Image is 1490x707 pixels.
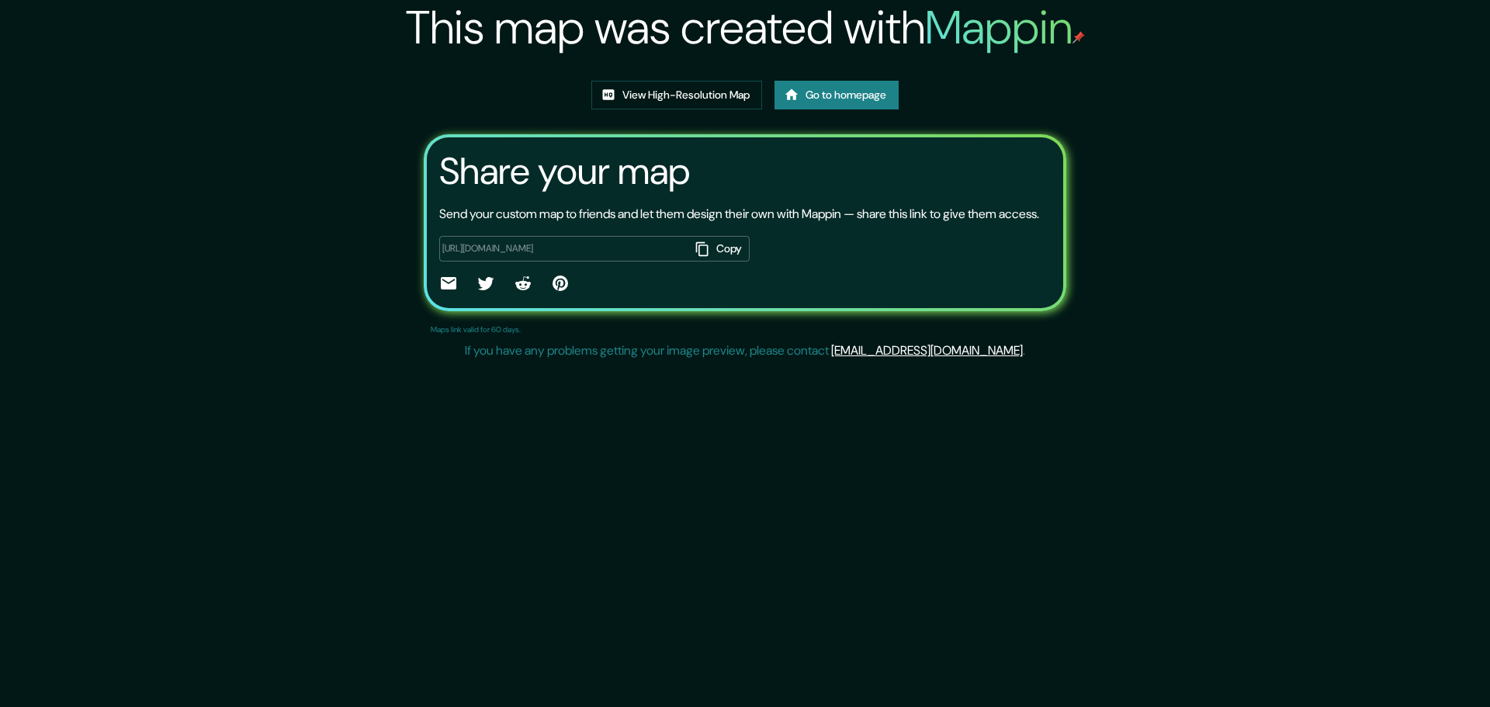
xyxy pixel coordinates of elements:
[439,205,1039,224] p: Send your custom map to friends and let them design their own with Mappin — share this link to gi...
[831,342,1023,359] a: [EMAIL_ADDRESS][DOMAIN_NAME]
[774,81,899,109] a: Go to homepage
[1352,646,1473,690] iframe: Help widget launcher
[1072,31,1085,43] img: mappin-pin
[689,236,750,262] button: Copy
[591,81,762,109] a: View High-Resolution Map
[431,324,521,335] p: Maps link valid for 60 days.
[465,341,1025,360] p: If you have any problems getting your image preview, please contact .
[439,150,690,193] h3: Share your map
